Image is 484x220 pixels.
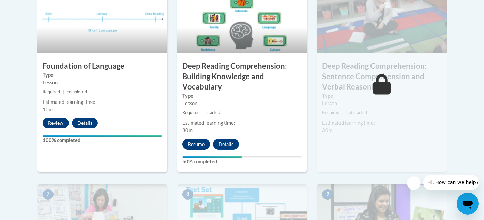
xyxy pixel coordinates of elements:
div: Estimated learning time: [182,119,302,127]
span: 7 [43,189,54,200]
div: Your progress [43,135,162,137]
span: | [342,110,344,115]
span: 30m [182,127,193,133]
span: | [202,110,204,115]
span: Required [43,89,60,94]
div: Lesson [182,100,302,107]
button: Review [43,118,69,128]
label: 100% completed [43,137,162,144]
div: Lesson [322,100,441,107]
label: Type [182,92,302,100]
span: completed [67,89,87,94]
div: Your progress [182,156,242,158]
label: Type [322,92,441,100]
h3: Foundation of Language [37,61,167,71]
span: 9 [322,189,333,200]
span: 8 [182,189,193,200]
span: not started [346,110,367,115]
label: Type [43,71,162,79]
div: Estimated learning time: [322,119,441,127]
span: Required [182,110,200,115]
label: 50% completed [182,158,302,165]
button: Resume [182,139,210,150]
span: | [63,89,64,94]
span: 30m [322,127,332,133]
iframe: Button to launch messaging window [457,193,479,215]
button: Details [72,118,98,128]
div: Estimated learning time: [43,98,162,106]
span: Required [322,110,339,115]
iframe: Close message [407,176,421,190]
span: 10m [43,107,53,112]
iframe: Message from company [423,175,479,190]
button: Details [213,139,239,150]
h3: Deep Reading Comprehension: Building Knowledge and Vocabulary [177,61,307,92]
div: Lesson [43,79,162,86]
span: started [207,110,220,115]
h3: Deep Reading Comprehension: Sentence Comprehension and Verbal Reasoning [317,61,447,92]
